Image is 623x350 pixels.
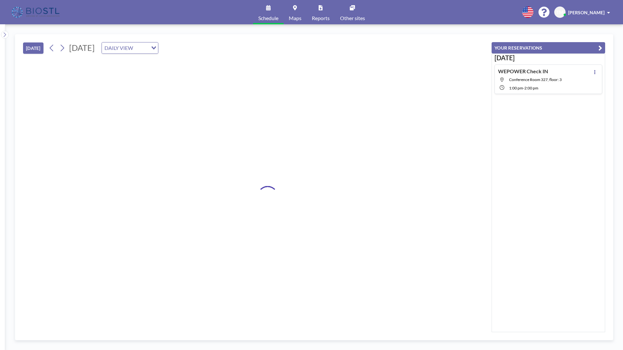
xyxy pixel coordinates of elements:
span: DAILY VIEW [103,44,134,52]
input: Search for option [135,44,147,52]
div: Search for option [102,42,158,53]
span: Other sites [340,16,365,21]
span: Maps [289,16,301,21]
span: Schedule [258,16,278,21]
span: [DATE] [69,43,95,52]
button: [DATE] [23,42,43,54]
span: TM [556,9,563,15]
img: organization-logo [10,6,62,19]
span: Conference Room 327, floor: 3 [509,77,562,82]
span: 1:00 PM [509,86,523,90]
span: [PERSON_NAME] [568,10,605,15]
span: 2:00 PM [524,86,538,90]
h3: [DATE] [495,54,602,62]
span: - [523,86,524,90]
span: Reports [312,16,330,21]
h4: WEPOWER Check IN [498,68,548,75]
button: YOUR RESERVATIONS [492,42,605,53]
